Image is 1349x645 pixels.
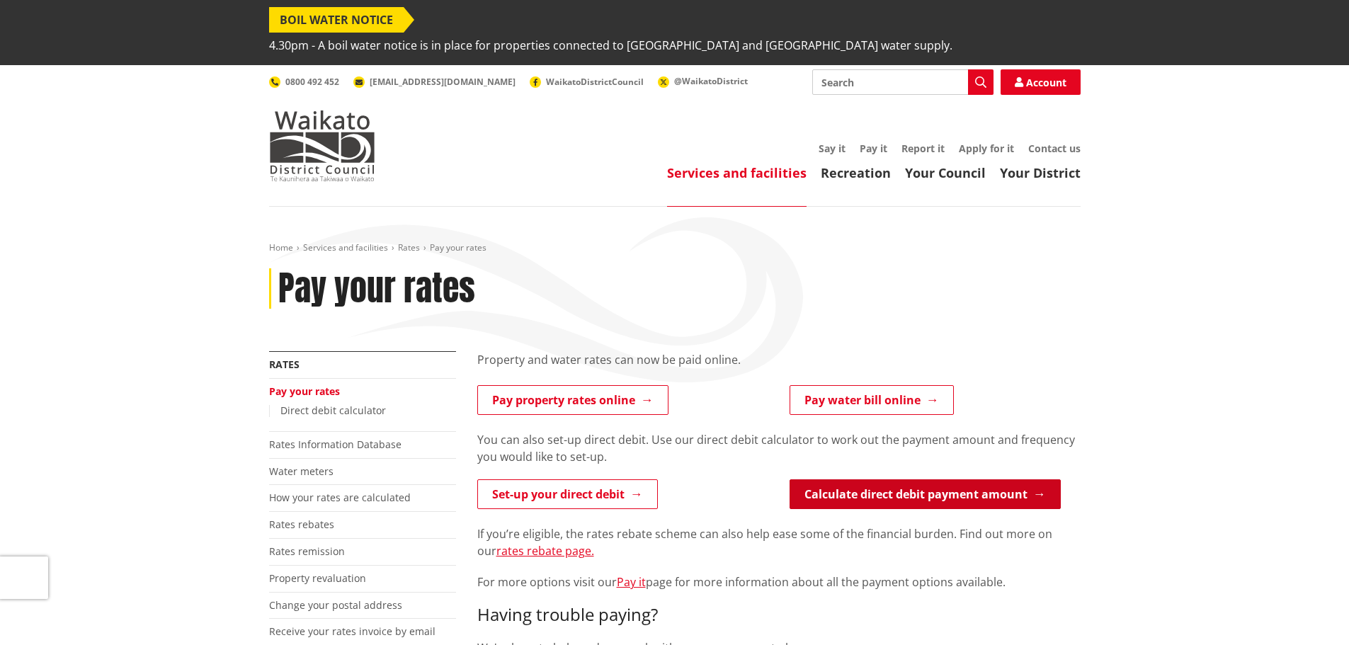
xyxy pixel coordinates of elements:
a: [EMAIL_ADDRESS][DOMAIN_NAME] [353,76,516,88]
span: [EMAIL_ADDRESS][DOMAIN_NAME] [370,76,516,88]
a: Report it [901,142,945,155]
span: Pay your rates [430,241,486,253]
a: 0800 492 452 [269,76,339,88]
span: WaikatoDistrictCouncil [546,76,644,88]
a: Rates [269,358,300,371]
input: Search input [812,69,994,95]
p: For more options visit our page for more information about all the payment options available. [477,573,1081,590]
a: Calculate direct debit payment amount [790,479,1061,509]
a: Pay property rates online [477,385,668,415]
a: @WaikatoDistrict [658,75,748,87]
a: Account [1001,69,1081,95]
div: Property and water rates can now be paid online. [477,351,1081,385]
a: Pay water bill online [790,385,954,415]
a: rates rebate page. [496,543,594,559]
a: Contact us [1028,142,1081,155]
a: Say it [819,142,846,155]
a: Rates remission [269,544,345,558]
img: Waikato District Council - Te Kaunihera aa Takiwaa o Waikato [269,110,375,181]
a: Recreation [821,164,891,181]
a: Your Council [905,164,986,181]
a: Rates rebates [269,518,334,531]
a: Change your postal address [269,598,402,612]
span: @WaikatoDistrict [674,75,748,87]
a: Pay it [617,574,646,590]
a: Water meters [269,464,334,478]
a: Home [269,241,293,253]
a: Property revaluation [269,571,366,585]
a: Apply for it [959,142,1014,155]
a: Services and facilities [667,164,807,181]
a: Rates Information Database [269,438,402,451]
nav: breadcrumb [269,242,1081,254]
h3: Having trouble paying? [477,605,1081,625]
a: Set-up your direct debit [477,479,658,509]
a: Direct debit calculator [280,404,386,417]
span: BOIL WATER NOTICE [269,7,404,33]
p: If you’re eligible, the rates rebate scheme can also help ease some of the financial burden. Find... [477,525,1081,559]
a: Receive your rates invoice by email [269,624,436,638]
a: Rates [398,241,420,253]
a: Pay your rates [269,384,340,398]
span: 0800 492 452 [285,76,339,88]
a: Services and facilities [303,241,388,253]
a: WaikatoDistrictCouncil [530,76,644,88]
span: 4.30pm - A boil water notice is in place for properties connected to [GEOGRAPHIC_DATA] and [GEOGR... [269,33,952,58]
h1: Pay your rates [278,268,475,309]
a: How your rates are calculated [269,491,411,504]
a: Pay it [860,142,887,155]
a: Your District [1000,164,1081,181]
p: You can also set-up direct debit. Use our direct debit calculator to work out the payment amount ... [477,431,1081,465]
